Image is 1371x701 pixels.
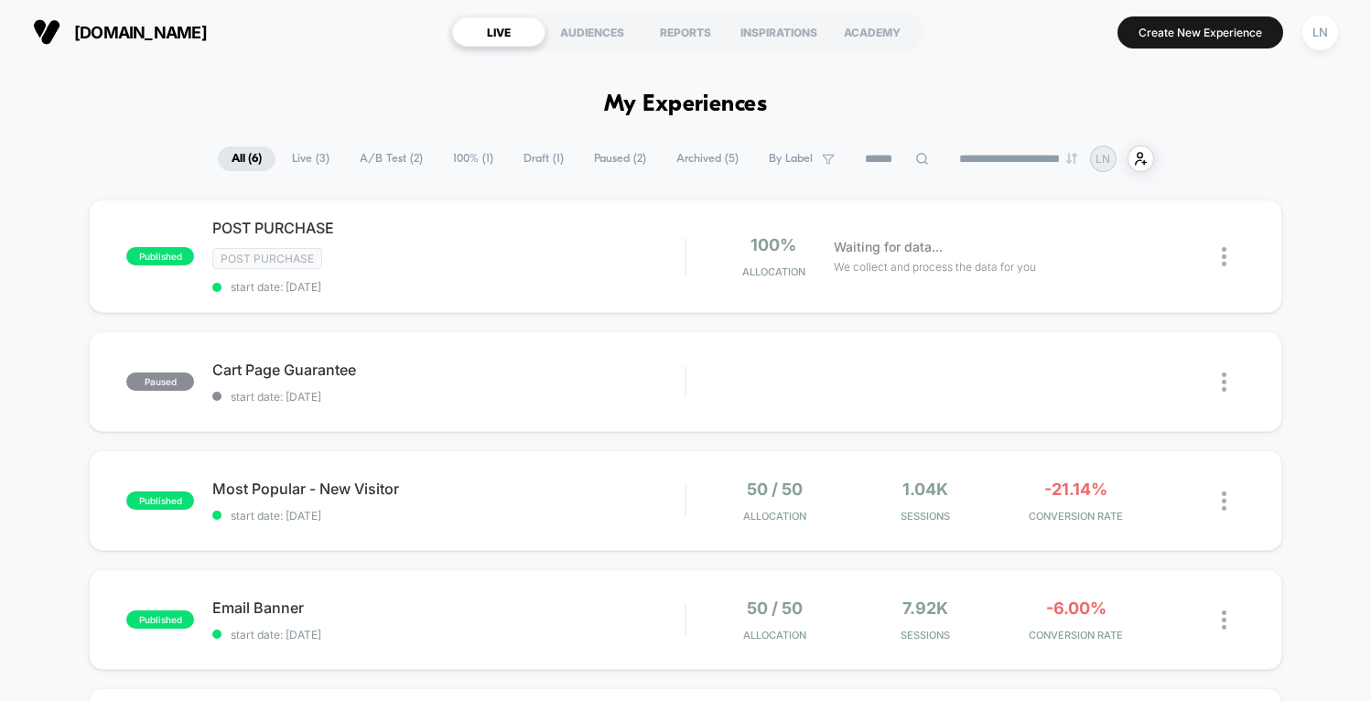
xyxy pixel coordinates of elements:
[126,491,194,510] span: published
[212,599,685,617] span: Email Banner
[834,237,943,257] span: Waiting for data...
[346,146,437,171] span: A/B Test ( 2 )
[769,152,813,166] span: By Label
[639,17,732,47] div: REPORTS
[212,628,685,642] span: start date: [DATE]
[126,610,194,629] span: published
[750,235,796,254] span: 100%
[1222,372,1226,392] img: close
[510,146,578,171] span: Draft ( 1 )
[902,599,948,618] span: 7.92k
[743,510,806,523] span: Allocation
[855,510,996,523] span: Sessions
[1066,153,1077,164] img: end
[218,146,275,171] span: All ( 6 )
[74,23,207,42] span: [DOMAIN_NAME]
[902,480,948,499] span: 1.04k
[1117,16,1283,49] button: Create New Experience
[855,629,996,642] span: Sessions
[742,265,805,278] span: Allocation
[545,17,639,47] div: AUDIENCES
[452,17,545,47] div: LIVE
[212,509,685,523] span: start date: [DATE]
[212,248,322,269] span: Post Purchase
[212,390,685,404] span: start date: [DATE]
[1222,247,1226,266] img: close
[126,247,194,265] span: published
[663,146,752,171] span: Archived ( 5 )
[33,18,60,46] img: Visually logo
[1006,629,1147,642] span: CONVERSION RATE
[212,280,685,294] span: start date: [DATE]
[834,258,1036,275] span: We collect and process the data for you
[278,146,343,171] span: Live ( 3 )
[1044,480,1107,499] span: -21.14%
[1006,510,1147,523] span: CONVERSION RATE
[747,599,803,618] span: 50 / 50
[212,361,685,379] span: Cart Page Guarantee
[743,629,806,642] span: Allocation
[826,17,919,47] div: ACADEMY
[747,480,803,499] span: 50 / 50
[126,372,194,391] span: paused
[1096,152,1110,166] p: LN
[1046,599,1107,618] span: -6.00%
[212,480,685,498] span: Most Popular - New Visitor
[27,17,212,47] button: [DOMAIN_NAME]
[1222,491,1226,511] img: close
[439,146,507,171] span: 100% ( 1 )
[1297,14,1344,51] button: LN
[604,92,768,118] h1: My Experiences
[212,219,685,237] span: POST PURCHASE
[1302,15,1338,50] div: LN
[1222,610,1226,630] img: close
[580,146,660,171] span: Paused ( 2 )
[732,17,826,47] div: INSPIRATIONS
